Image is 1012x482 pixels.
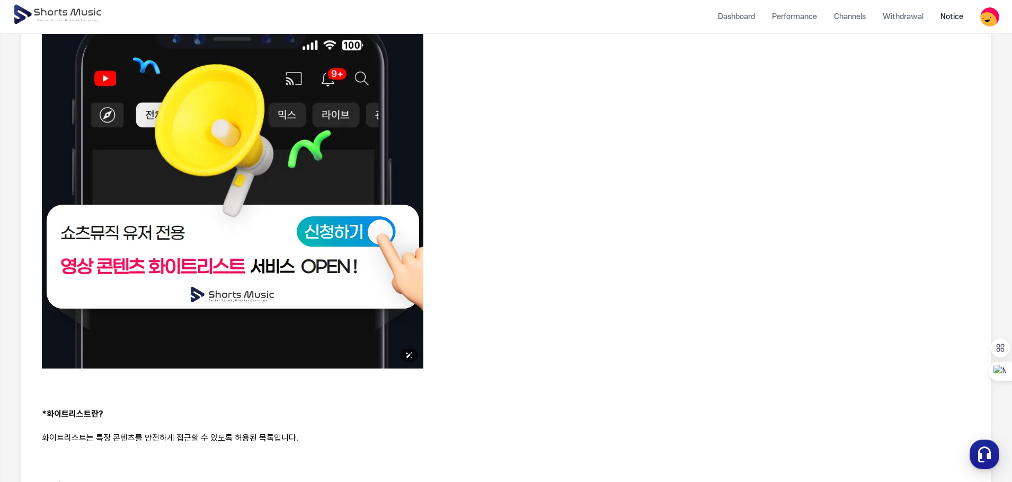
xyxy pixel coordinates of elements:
[874,3,932,31] a: Withdrawal
[709,3,764,31] a: Dashboard
[764,3,825,31] a: Performance
[3,336,70,363] a: Home
[825,3,874,31] a: Channels
[27,352,46,361] span: Home
[42,433,298,443] span: 화이트리스트는 특정 콘텐츠를 안전하게 접근할 수 있도록 허용된 목록입니다.
[932,3,972,31] a: Notice
[70,336,137,363] a: Messages
[137,336,203,363] a: Settings
[980,7,999,27] img: 사용자 이미지
[88,353,119,361] span: Messages
[157,352,183,361] span: Settings
[42,409,103,419] strong: *화이트리스트란?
